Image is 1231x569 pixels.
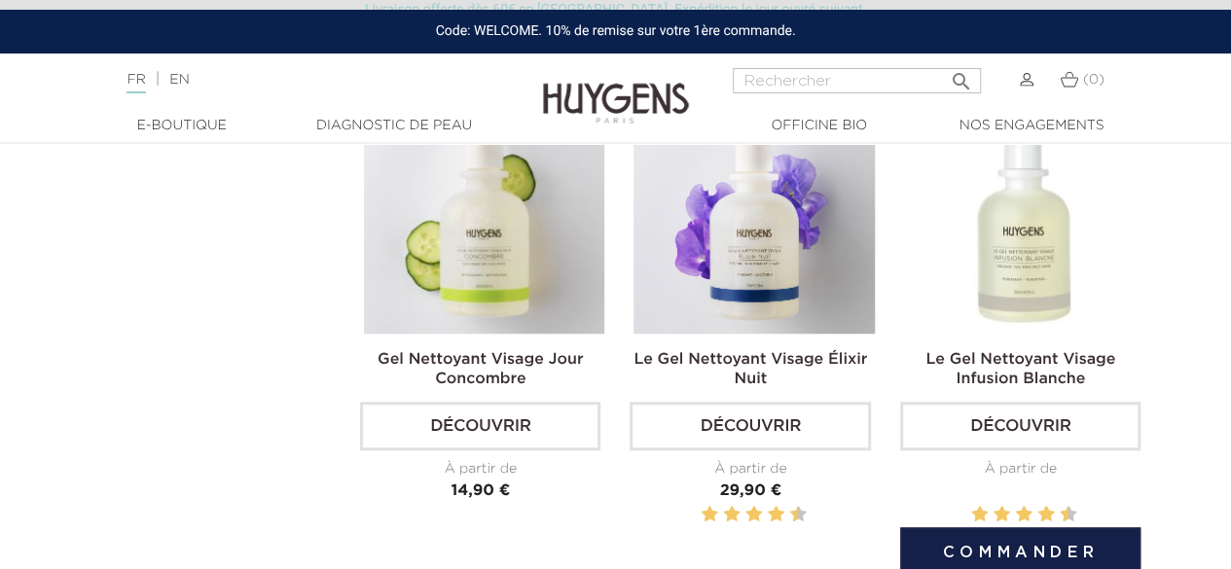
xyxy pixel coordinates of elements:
a: Le Gel Nettoyant Visage Élixir Nuit [634,352,867,387]
label: 1 [967,503,970,527]
label: 10 [1064,503,1073,527]
a: Découvrir [630,402,870,450]
label: 6 [749,503,759,527]
img: Huygens [543,52,689,126]
div: À partir de [630,459,870,480]
img: Gel Nettoyant Visage Jour Concombre [364,93,604,334]
label: 3 [990,503,993,527]
a: Le Gel Nettoyant Visage Infusion Blanche [925,352,1115,387]
label: 2 [975,503,985,527]
a: Découvrir [900,402,1140,450]
label: 8 [1041,503,1051,527]
span: 29,90 € [719,483,781,499]
img: Le Gel Nettoyant Visage Infusion Blanche 250ml [904,93,1144,334]
a: Découvrir [360,402,600,450]
a: Diagnostic de peau [297,116,491,136]
label: 4 [727,503,737,527]
label: 9 [786,503,789,527]
label: 4 [997,503,1007,527]
button:  [944,62,979,89]
div: À partir de [360,459,600,480]
span: 14,90 € [451,483,510,499]
label: 7 [764,503,767,527]
label: 7 [1034,503,1037,527]
label: 5 [1012,503,1015,527]
label: 3 [719,503,722,527]
label: 6 [1019,503,1029,527]
label: 5 [742,503,744,527]
label: 10 [793,503,803,527]
label: 2 [705,503,714,527]
img: Le Gel nettoyant visage élixir nuit [634,93,874,334]
a: Gel Nettoyant Visage Jour Concombre [378,352,583,387]
label: 9 [1056,503,1059,527]
a: E-Boutique [85,116,279,136]
div: | [117,68,498,91]
a: Officine Bio [722,116,917,136]
a: Nos engagements [934,116,1129,136]
label: 8 [772,503,781,527]
a: EN [169,73,189,87]
i:  [950,64,973,88]
label: 1 [698,503,701,527]
a: FR [127,73,145,93]
span: (0) [1083,73,1104,87]
input: Rechercher [733,68,981,93]
div: À partir de [900,459,1140,480]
